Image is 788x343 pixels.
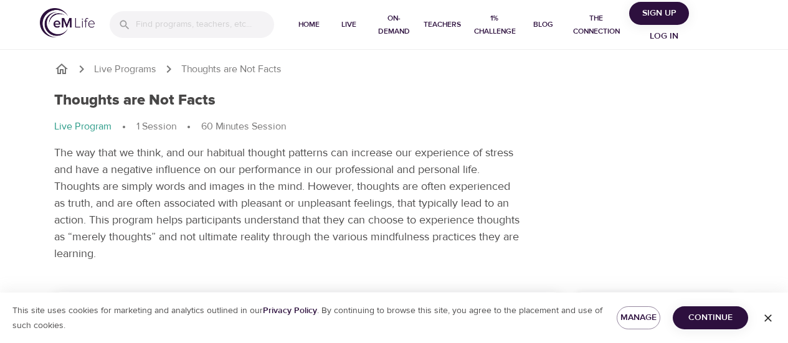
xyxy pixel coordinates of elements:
nav: breadcrumb [54,62,734,77]
span: Teachers [424,18,461,31]
span: Live [334,18,364,31]
span: 1% Challenge [471,12,518,38]
p: 1 Session [136,120,176,134]
button: Manage [617,306,660,329]
input: Find programs, teachers, etc... [136,11,274,38]
span: On-Demand [374,12,414,38]
span: Log in [639,29,689,44]
p: 60 Minutes Session [201,120,286,134]
p: Thoughts are Not Facts [181,62,282,77]
a: Live Programs [94,62,156,77]
button: Continue [673,306,748,329]
h1: Thoughts are Not Facts [54,92,216,110]
span: Continue [683,310,738,326]
nav: breadcrumb [54,120,734,134]
p: The way that we think, and our habitual thought patterns can increase our experience of stress an... [54,144,521,262]
span: Sign Up [634,6,684,21]
span: Home [294,18,324,31]
button: Sign Up [629,2,689,25]
span: Manage [627,310,650,326]
a: Privacy Policy [263,305,317,316]
p: Live Program [54,120,112,134]
img: logo [40,8,95,37]
span: Blog [528,18,558,31]
button: Log in [634,25,694,48]
span: The Connection [568,12,624,38]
